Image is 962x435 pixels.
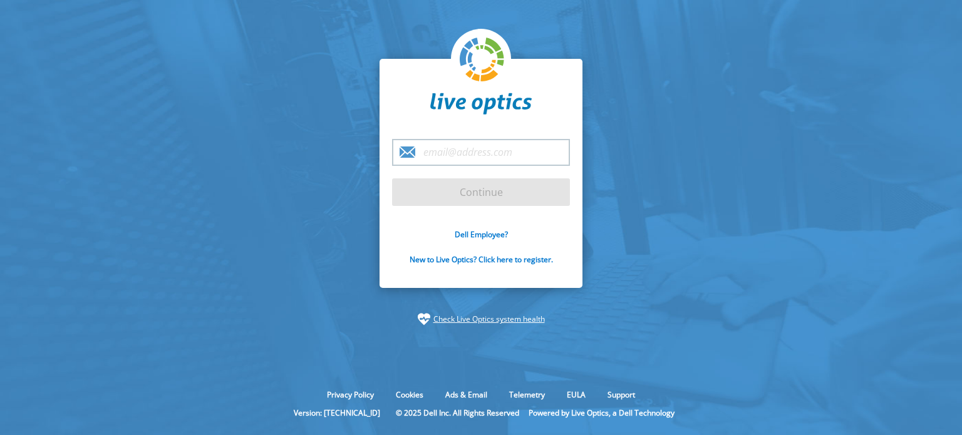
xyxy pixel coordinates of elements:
[598,389,644,400] a: Support
[318,389,383,400] a: Privacy Policy
[433,313,545,325] a: Check Live Optics system health
[460,38,505,83] img: liveoptics-logo.svg
[418,313,430,325] img: status-check-icon.svg
[436,389,497,400] a: Ads & Email
[287,407,386,418] li: Version: [TECHNICAL_ID]
[529,407,675,418] li: Powered by Live Optics, a Dell Technology
[455,229,508,240] a: Dell Employee?
[500,389,554,400] a: Telemetry
[430,93,532,115] img: liveoptics-word.svg
[392,139,570,166] input: email@address.com
[557,389,595,400] a: EULA
[410,254,553,265] a: New to Live Optics? Click here to register.
[386,389,433,400] a: Cookies
[390,407,525,418] li: © 2025 Dell Inc. All Rights Reserved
